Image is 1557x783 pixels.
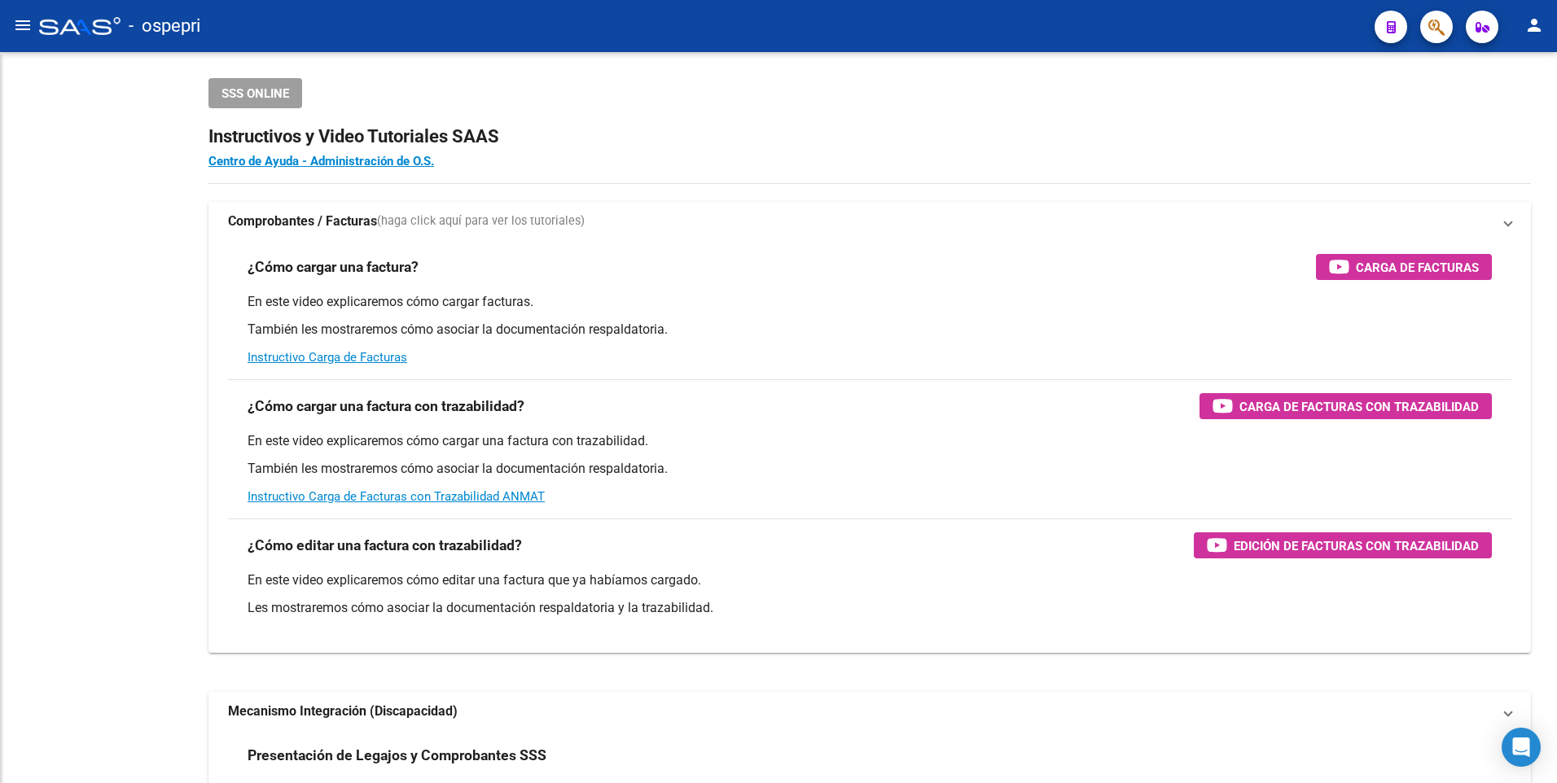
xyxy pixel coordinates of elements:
[1234,536,1479,556] span: Edición de Facturas con Trazabilidad
[1524,15,1544,35] mat-icon: person
[1502,728,1541,767] div: Open Intercom Messenger
[248,599,1492,617] p: Les mostraremos cómo asociar la documentación respaldatoria y la trazabilidad.
[248,744,546,767] h3: Presentación de Legajos y Comprobantes SSS
[208,121,1531,152] h2: Instructivos y Video Tutoriales SAAS
[228,212,377,230] strong: Comprobantes / Facturas
[248,432,1492,450] p: En este video explicaremos cómo cargar una factura con trazabilidad.
[248,534,522,557] h3: ¿Cómo editar una factura con trazabilidad?
[228,702,458,720] strong: Mecanismo Integración (Discapacidad)
[208,154,434,168] a: Centro de Ayuda - Administración de O.S.
[221,86,289,101] span: SSS ONLINE
[208,78,302,108] button: SSS ONLINE
[248,293,1492,311] p: En este video explicaremos cómo cargar facturas.
[248,571,1492,589] p: En este video explicaremos cómo editar una factura que ya habíamos cargado.
[248,256,419,278] h3: ¿Cómo cargar una factura?
[248,460,1492,478] p: También les mostraremos cómo asociar la documentación respaldatoria.
[208,202,1531,241] mat-expansion-panel-header: Comprobantes / Facturas(haga click aquí para ver los tutoriales)
[13,15,33,35] mat-icon: menu
[208,241,1531,653] div: Comprobantes / Facturas(haga click aquí para ver los tutoriales)
[129,8,200,44] span: - ospepri
[1239,396,1479,417] span: Carga de Facturas con Trazabilidad
[208,692,1531,731] mat-expansion-panel-header: Mecanismo Integración (Discapacidad)
[248,321,1492,339] p: También les mostraremos cómo asociar la documentación respaldatoria.
[1200,393,1492,419] button: Carga de Facturas con Trazabilidad
[248,395,524,418] h3: ¿Cómo cargar una factura con trazabilidad?
[1194,532,1492,558] button: Edición de Facturas con Trazabilidad
[377,212,585,230] span: (haga click aquí para ver los tutoriales)
[1316,254,1492,280] button: Carga de Facturas
[248,350,407,365] a: Instructivo Carga de Facturas
[1356,257,1479,278] span: Carga de Facturas
[248,489,545,504] a: Instructivo Carga de Facturas con Trazabilidad ANMAT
